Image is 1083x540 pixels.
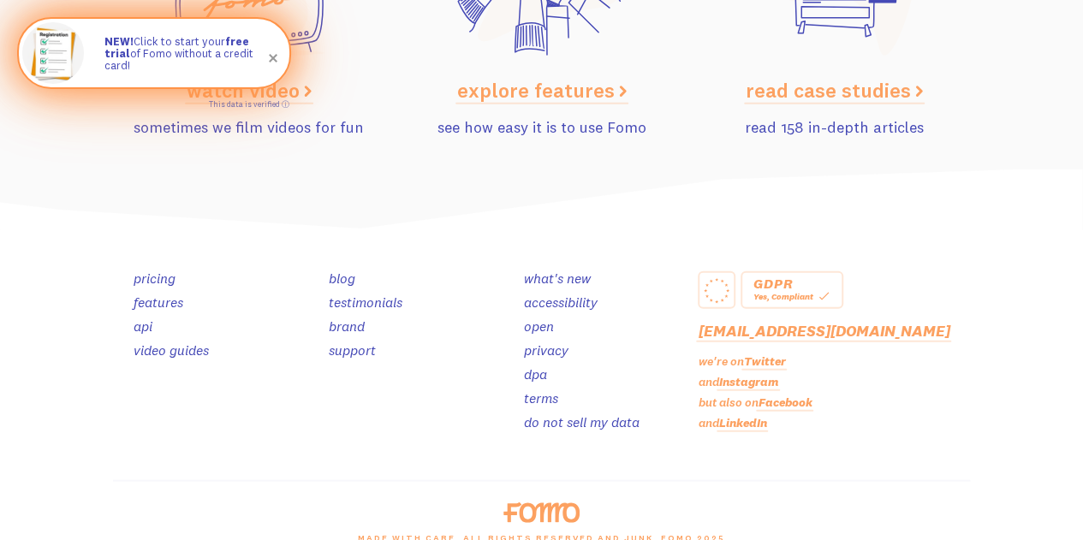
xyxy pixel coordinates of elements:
a: open [524,317,554,335]
a: Twitter [743,353,785,369]
img: fomo-logo-orange-8ab935bcb42dfda78e33409a85f7af36b90c658097e6bb5368b87284a318b3da.svg [503,502,580,523]
a: This data is verified ⓘ [209,99,289,109]
a: do not sell my data [524,413,640,430]
p: we're on [698,353,970,371]
a: Instagram [718,374,778,389]
p: but also on [698,394,970,412]
a: GDPR Yes, Compliant [741,271,843,309]
p: and [698,414,970,432]
a: explore features [457,77,627,103]
p: Click to start your of Fomo without a credit card! [104,35,272,72]
a: Facebook [758,395,812,410]
strong: NEW! [104,34,134,48]
a: features [134,294,183,311]
a: brand [329,317,365,335]
a: support [329,341,376,359]
a: pricing [134,270,176,287]
p: see how easy it is to use Fomo [406,116,678,139]
a: read case studies [746,77,923,103]
a: testimonials [329,294,402,311]
div: GDPR [753,278,831,288]
a: terms [524,389,558,406]
div: Yes, Compliant [753,288,831,304]
a: video guides [134,341,209,359]
p: and [698,373,970,391]
a: accessibility [524,294,598,311]
a: blog [329,270,355,287]
a: what's new [524,270,591,287]
img: Fomo [22,22,84,84]
a: api [134,317,152,335]
a: dpa [524,365,547,383]
a: [EMAIL_ADDRESS][DOMAIN_NAME] [698,321,949,341]
a: privacy [524,341,568,359]
strong: free trial [104,34,249,60]
a: watch video [187,77,312,103]
a: LinkedIn [718,415,766,430]
p: read 158 in-depth articles [698,116,970,139]
p: sometimes we film videos for fun [113,116,385,139]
